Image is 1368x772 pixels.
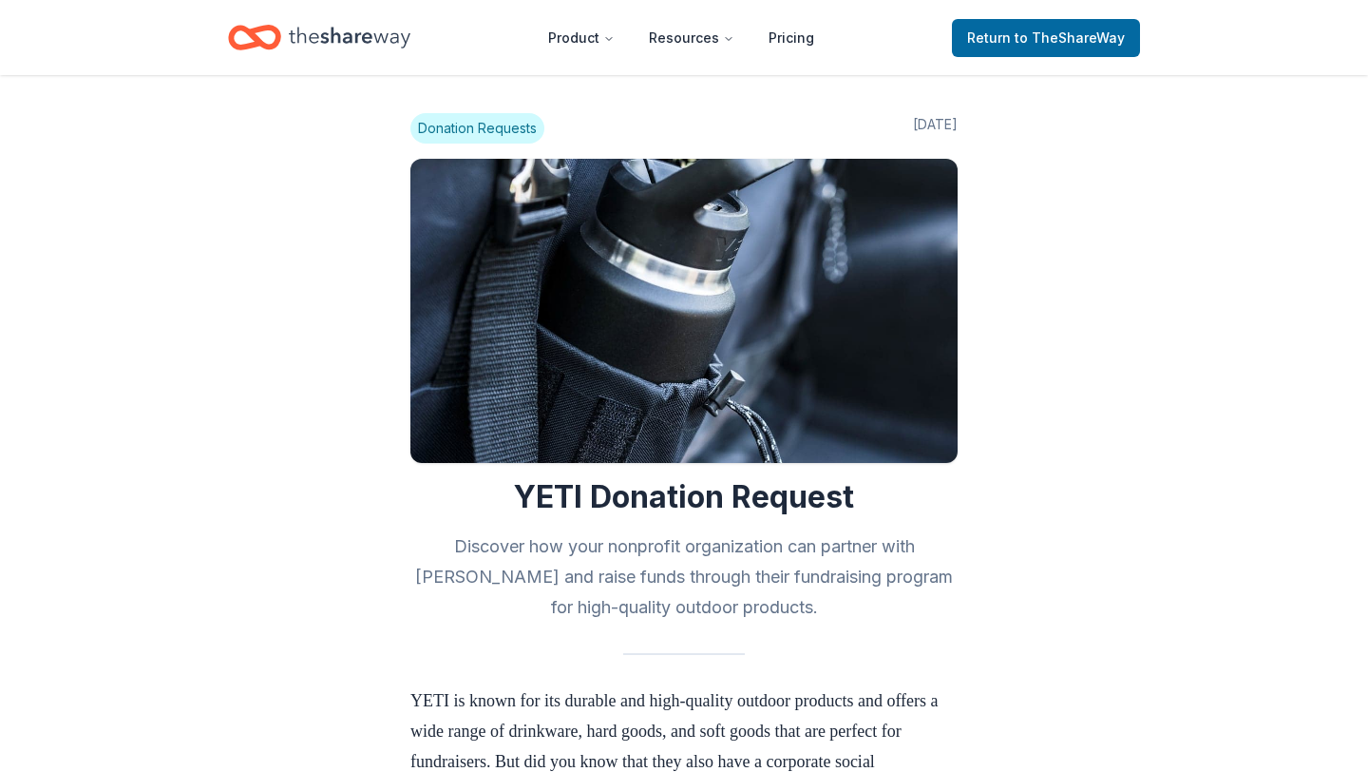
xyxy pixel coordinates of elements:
span: [DATE] [913,113,958,144]
h2: Discover how your nonprofit organization can partner with [PERSON_NAME] and raise funds through t... [410,531,958,623]
h1: YETI Donation Request [410,478,958,516]
span: Return [967,27,1125,49]
a: Returnto TheShareWay [952,19,1140,57]
button: Resources [634,19,750,57]
span: to TheShareWay [1015,29,1125,46]
a: Pricing [753,19,829,57]
nav: Main [533,15,829,60]
a: Home [228,15,410,60]
img: Image for YETI Donation Request [410,159,958,463]
span: Donation Requests [410,113,544,144]
button: Product [533,19,630,57]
